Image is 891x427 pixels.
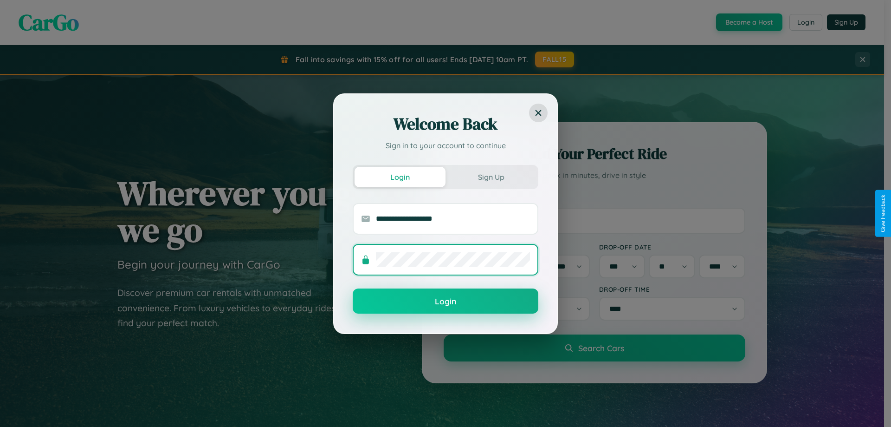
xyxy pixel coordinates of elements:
button: Sign Up [445,167,536,187]
h2: Welcome Back [353,113,538,135]
div: Give Feedback [880,195,886,232]
p: Sign in to your account to continue [353,140,538,151]
button: Login [355,167,445,187]
button: Login [353,289,538,314]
